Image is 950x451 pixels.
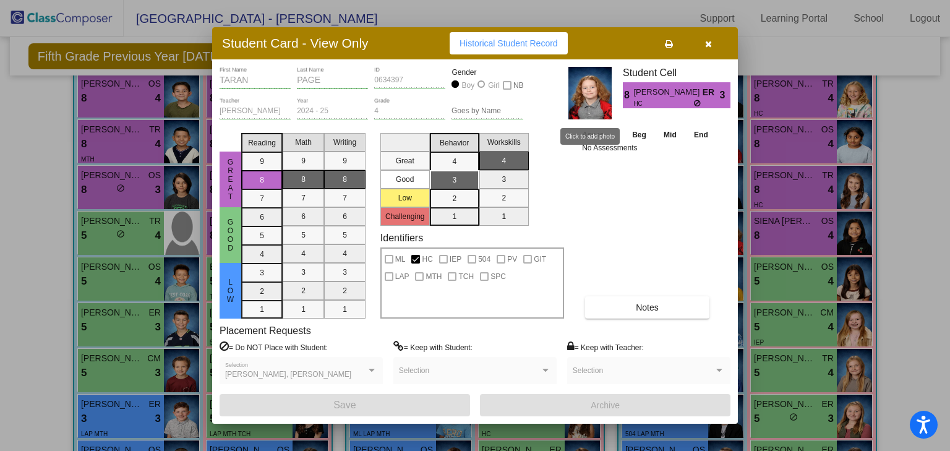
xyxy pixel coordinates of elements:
button: Archive [480,394,730,416]
span: SPC [490,269,506,284]
button: Save [220,394,470,416]
span: Good [225,218,236,252]
label: Placement Requests [220,325,311,337]
input: teacher [220,107,291,116]
label: = Do NOT Place with Student: [220,341,328,353]
span: TCH [458,269,474,284]
span: NB [513,78,524,93]
th: Beg [623,128,656,142]
span: MTH [426,269,442,284]
h3: Student Card - View Only [222,35,369,51]
label: Identifiers [380,232,423,244]
div: Boy [461,80,475,91]
span: ML [395,252,406,267]
label: = Keep with Student: [393,341,473,353]
span: HC [422,252,432,267]
button: Notes [585,296,709,319]
span: HC [633,99,693,108]
span: ER [703,86,720,99]
div: Girl [487,80,500,91]
h3: Student Cell [623,67,730,79]
span: 3 [720,88,730,103]
span: Low [225,278,236,304]
span: Archive [591,400,620,410]
span: 8 [623,88,633,103]
input: grade [374,107,445,116]
span: Great [225,158,236,201]
td: No Assessments [579,142,717,154]
input: Enter ID [374,76,445,85]
span: PV [507,252,517,267]
span: 504 [478,252,490,267]
mat-label: Gender [451,67,523,78]
input: goes by name [451,107,523,116]
span: Save [333,400,356,410]
span: GIT [534,252,546,267]
label: = Keep with Teacher: [567,341,644,353]
span: LAP [395,269,409,284]
span: Historical Student Record [460,38,558,48]
span: [PERSON_NAME], [PERSON_NAME] [225,370,351,379]
button: Historical Student Record [450,32,568,54]
th: Mid [655,128,685,142]
span: Notes [636,303,659,312]
th: Asses [579,128,623,142]
th: End [685,128,717,142]
span: [PERSON_NAME] [633,86,702,99]
input: year [297,107,368,116]
span: IEP [450,252,461,267]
